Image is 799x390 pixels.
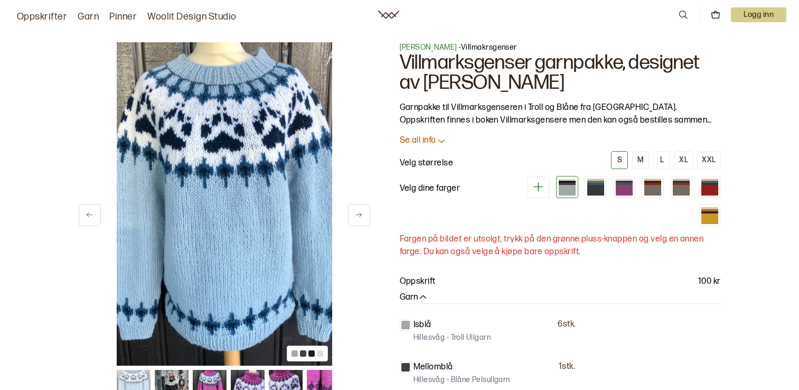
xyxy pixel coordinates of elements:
[637,155,644,165] div: M
[400,135,436,146] p: Se all info
[400,292,428,303] button: Garn
[670,176,692,198] div: Naturgrå og Rød (utsolgt)
[617,155,622,165] div: S
[117,42,332,366] img: Bilde av oppskrift
[699,205,721,227] div: Melert Oransje (utsolgt)
[558,319,576,330] p: 6 stk.
[400,101,721,127] p: Garnpakke til Villmarksgenseren i Troll og Blåne fra [GEOGRAPHIC_DATA]. Oppskriften finnes i boke...
[147,10,237,24] a: Woolit Design Studio
[400,182,460,195] p: Velg dine farger
[702,155,716,165] div: XXL
[699,176,721,198] div: Rustrød og Koksgrå (utsolgt)
[674,151,693,169] button: XL
[378,11,399,19] a: Woolit
[17,10,67,24] a: Oppskrifter
[400,42,721,53] p: - Villmakrsgenser
[413,319,431,331] p: Isblå
[613,176,635,198] div: Rosa (utsolgt)
[400,135,721,146] button: Se all info
[697,151,720,169] button: XXL
[660,155,664,165] div: L
[731,7,786,22] button: User dropdown
[698,275,721,288] p: 100 kr
[78,10,99,24] a: Garn
[585,176,607,198] div: Koksgrå og Turkis (utsolgt)
[109,10,137,24] a: Pinner
[559,361,575,373] p: 1 stk.
[413,375,510,385] p: Hillesvåg - Blåne Pelsullgarn
[400,275,436,288] p: Oppskrift
[679,155,688,165] div: XL
[611,151,628,169] button: S
[632,151,649,169] button: M
[413,332,491,343] p: Hillesvåg - Troll Ullgarn
[400,233,721,258] p: Fargen på bildet er utsolgt, trykk på den grønne pluss-knappen og velg en annen farge. Du kan ogs...
[556,176,578,198] div: Isblå (utsolgt)
[642,176,664,198] div: Naturgrå og Rustrød (utsolgt)
[400,53,721,93] h1: Villmarksgenser garnpakke, designet av [PERSON_NAME]
[653,151,670,169] button: L
[413,361,453,374] p: Mellomblå
[731,7,786,22] p: Logg inn
[400,43,457,52] a: [PERSON_NAME]
[400,157,454,170] p: Velg størrelse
